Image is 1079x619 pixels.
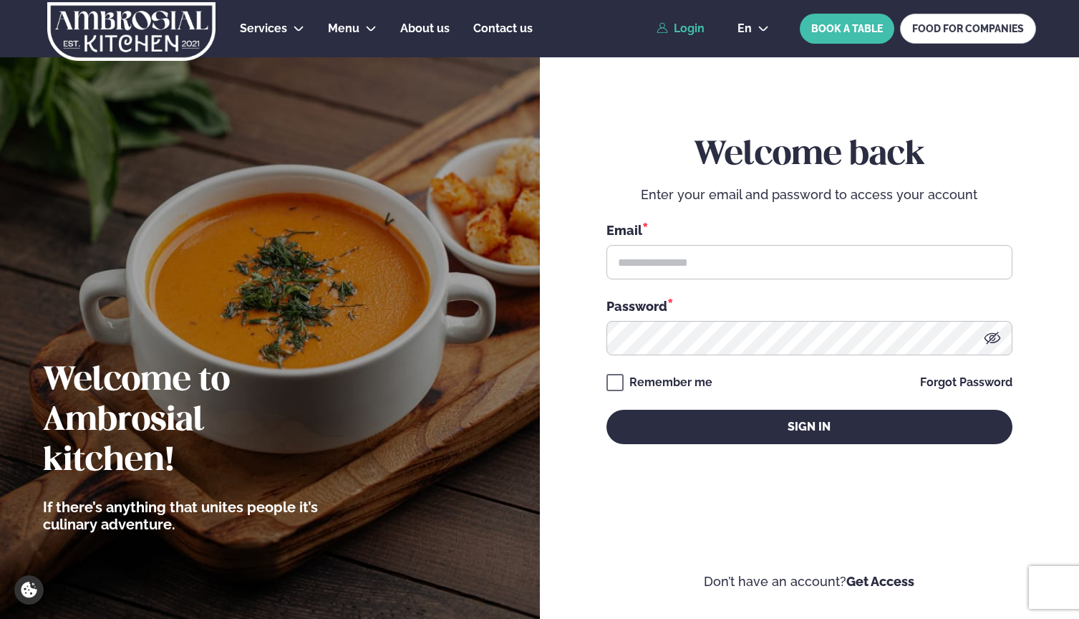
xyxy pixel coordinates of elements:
span: Menu [328,21,359,35]
h2: Welcome back [606,135,1012,176]
button: BOOK A TABLE [800,14,894,44]
h2: Welcome to Ambrosial kitchen! [43,361,340,481]
a: Contact us [473,20,533,37]
a: Get Access [846,574,914,589]
button: Sign in [606,410,1012,444]
span: en [737,23,752,34]
span: About us [400,21,450,35]
button: en [726,23,780,34]
p: If there’s anything that unites people it’s culinary adventure. [43,499,340,533]
p: Enter your email and password to access your account [606,186,1012,203]
a: About us [400,20,450,37]
img: logo [46,2,217,61]
p: Don’t have an account? [583,573,1037,590]
a: Menu [328,20,359,37]
span: Services [240,21,287,35]
span: Contact us [473,21,533,35]
a: Services [240,20,287,37]
a: Cookie settings [14,575,44,605]
div: Password [606,297,1012,315]
a: Login [657,22,705,35]
div: Email [606,221,1012,239]
a: FOOD FOR COMPANIES [900,14,1036,44]
a: Forgot Password [920,377,1012,388]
